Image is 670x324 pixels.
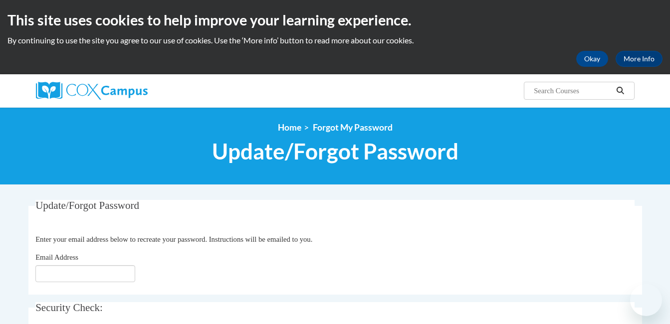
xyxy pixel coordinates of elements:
[278,122,301,133] a: Home
[36,82,148,100] img: Cox Campus
[533,85,613,97] input: Search Courses
[576,51,608,67] button: Okay
[7,10,663,30] h2: This site uses cookies to help improve your learning experience.
[630,284,662,316] iframe: Button to launch messaging window
[35,199,139,211] span: Update/Forgot Password
[36,82,225,100] a: Cox Campus
[35,265,135,282] input: Email
[616,51,663,67] a: More Info
[35,235,312,243] span: Enter your email address below to recreate your password. Instructions will be emailed to you.
[35,302,103,314] span: Security Check:
[313,122,393,133] span: Forgot My Password
[35,253,78,261] span: Email Address
[212,138,458,164] span: Update/Forgot Password
[613,85,628,97] button: Search
[7,35,663,46] p: By continuing to use the site you agree to our use of cookies. Use the ‘More info’ button to read...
